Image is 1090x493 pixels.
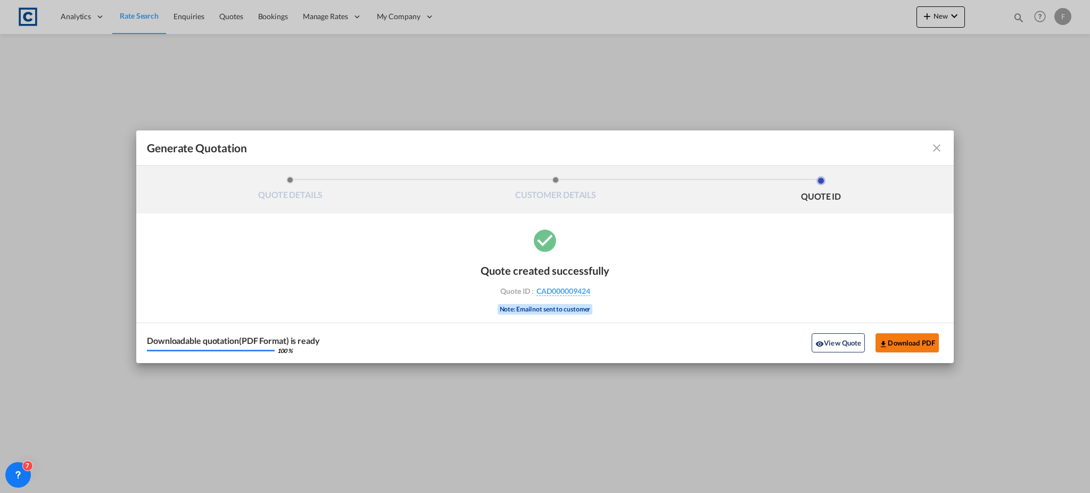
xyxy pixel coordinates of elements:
[876,333,939,352] button: Download PDF
[147,336,320,345] div: Downloadable quotation(PDF Format) is ready
[879,340,888,348] md-icon: icon-download
[147,141,247,155] span: Generate Quotation
[815,340,824,348] md-icon: icon-eye
[812,333,865,352] button: icon-eyeView Quote
[423,176,689,205] li: CUSTOMER DETAILS
[483,286,607,296] div: Quote ID :
[536,286,590,296] span: CAD000009424
[158,176,423,205] li: QUOTE DETAILS
[481,264,609,277] div: Quote created successfully
[498,304,593,315] div: Note: Email not sent to customer
[136,130,954,363] md-dialog: Generate QuotationQUOTE ...
[930,142,943,154] md-icon: icon-close fg-AAA8AD cursor m-0
[688,176,954,205] li: QUOTE ID
[277,348,293,354] div: 100 %
[532,227,558,253] md-icon: icon-checkbox-marked-circle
